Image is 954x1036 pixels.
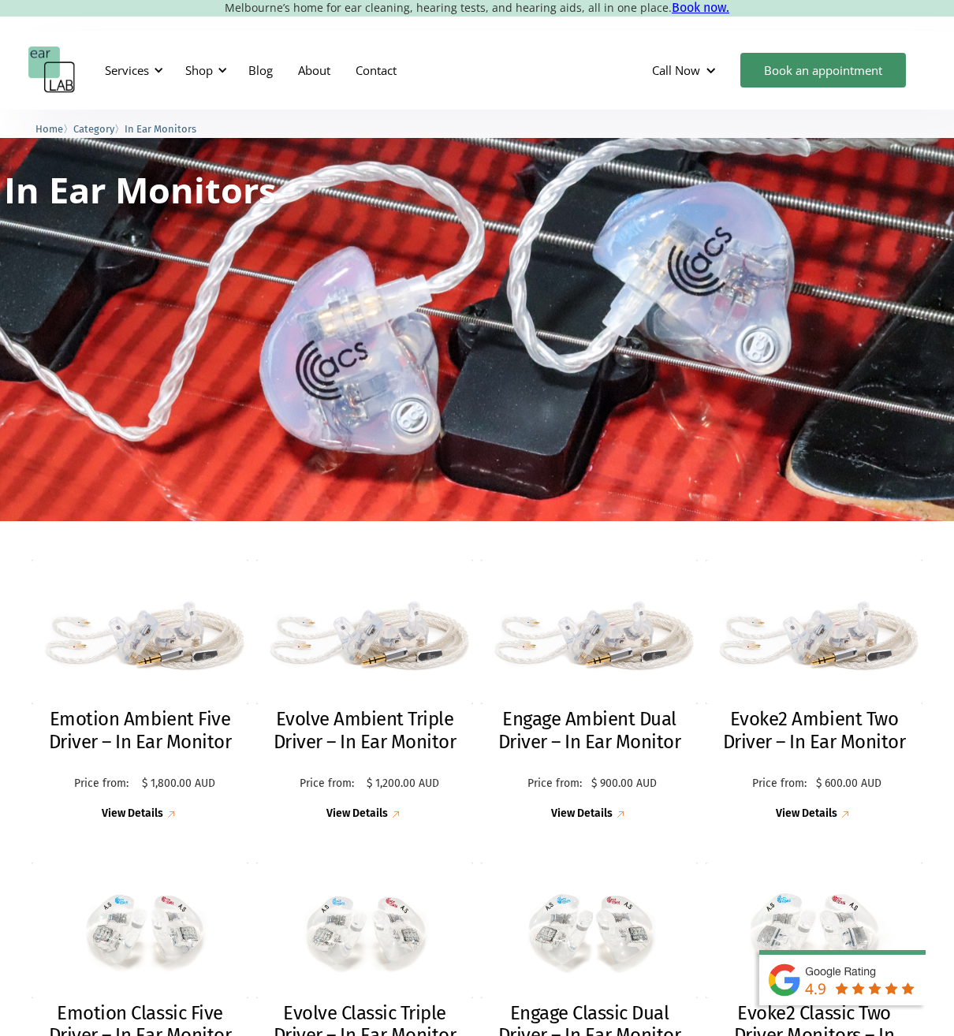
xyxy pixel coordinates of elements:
a: Emotion Ambient Five Driver – In Ear MonitorEmotion Ambient Five Driver – In Ear MonitorPrice fro... [32,560,248,822]
a: Contact [343,47,409,93]
span: In Ear Monitors [125,123,196,135]
a: Home [35,121,63,136]
p: Price from: [747,777,812,791]
a: Evolve Ambient Triple Driver – In Ear MonitorEvolve Ambient Triple Driver – In Ear MonitorPrice f... [256,560,473,822]
li: 〉 [73,121,125,137]
a: About [285,47,343,93]
div: Shop [185,62,213,78]
div: Call Now [652,62,700,78]
h2: Emotion Ambient Five Driver – In Ear Monitor [47,708,233,754]
span: Category [73,123,114,135]
div: Services [95,47,168,94]
div: View Details [551,807,613,821]
span: Home [35,123,63,135]
a: Evoke2 Ambient Two Driver – In Ear MonitorEvoke2 Ambient Two Driver – In Ear MonitorPrice from:$ ... [706,560,922,822]
a: Blog [236,47,285,93]
p: Price from: [290,777,363,791]
img: Emotion Classic Five Driver – In Ear Monitor [32,863,248,998]
img: Evolve Ambient Triple Driver – In Ear Monitor [256,560,473,704]
a: Category [73,121,114,136]
img: Engage Ambient Dual Driver – In Ear Monitor [481,560,698,704]
img: Emotion Ambient Five Driver – In Ear Monitor [32,560,248,704]
li: 〉 [35,121,73,137]
h2: Evoke2 Ambient Two Driver – In Ear Monitor [721,708,907,754]
p: $ 1,200.00 AUD [367,777,439,791]
img: Evoke2 Ambient Two Driver – In Ear Monitor [706,560,922,704]
a: home [28,47,76,94]
p: $ 600.00 AUD [816,777,881,791]
div: View Details [326,807,388,821]
div: View Details [776,807,837,821]
h1: In Ear Monitors [4,172,276,207]
img: Evoke2 Classic Two Driver Monitors – In Ear Monitor [706,863,922,998]
a: Book an appointment [740,53,906,88]
h2: Engage Ambient Dual Driver – In Ear Monitor [497,708,682,754]
a: In Ear Monitors [125,121,196,136]
div: Shop [176,47,232,94]
div: Services [105,62,149,78]
h2: Evolve Ambient Triple Driver – In Ear Monitor [272,708,457,754]
img: Engage Classic Dual Driver – In Ear Monitor [481,863,698,998]
p: Price from: [522,777,587,791]
div: View Details [102,807,163,821]
p: $ 1,800.00 AUD [142,777,215,791]
div: Call Now [639,47,732,94]
a: Engage Ambient Dual Driver – In Ear MonitorEngage Ambient Dual Driver – In Ear MonitorPrice from:... [481,560,698,822]
img: Evolve Classic Triple Driver – In Ear Monitor [256,863,473,998]
p: $ 900.00 AUD [591,777,657,791]
p: Price from: [65,777,138,791]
